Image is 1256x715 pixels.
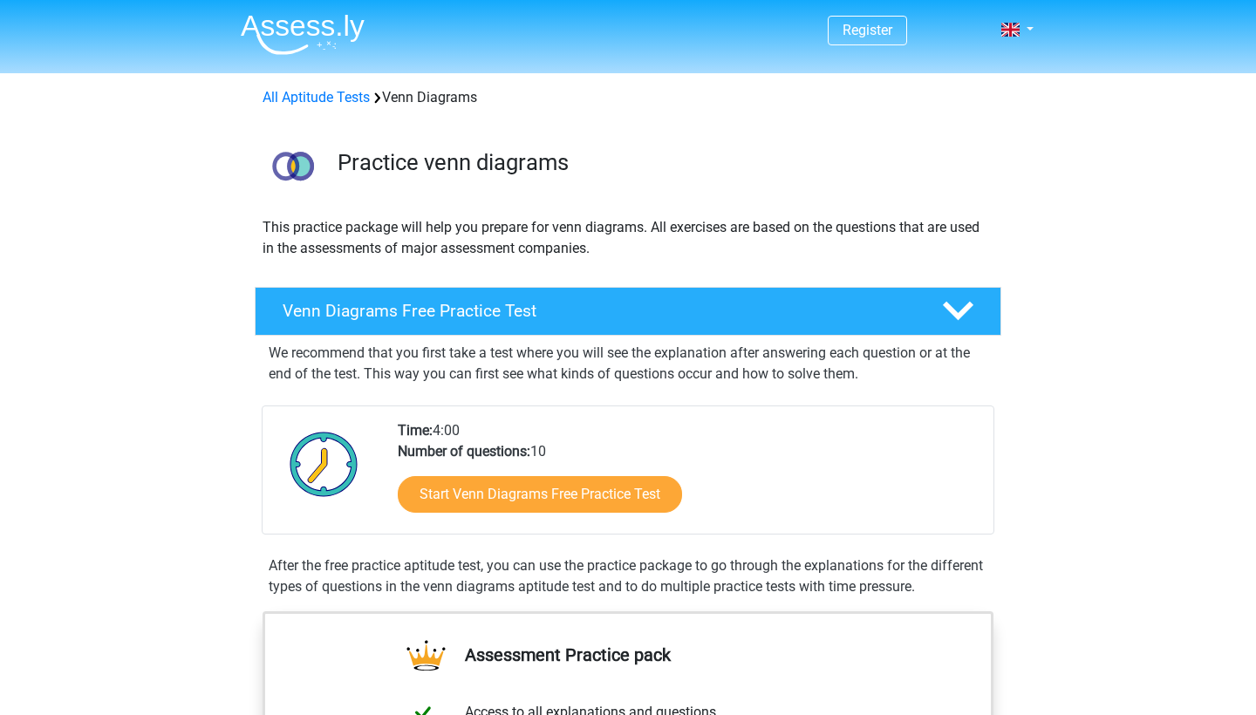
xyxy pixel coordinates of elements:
[262,555,994,597] div: After the free practice aptitude test, you can use the practice package to go through the explana...
[398,422,433,439] b: Time:
[263,89,370,106] a: All Aptitude Tests
[248,287,1008,336] a: Venn Diagrams Free Practice Test
[280,420,368,507] img: Clock
[256,129,330,203] img: venn diagrams
[385,420,993,534] div: 4:00 10
[398,476,682,513] a: Start Venn Diagrams Free Practice Test
[283,301,914,321] h4: Venn Diagrams Free Practice Test
[398,443,530,460] b: Number of questions:
[256,87,1000,108] div: Venn Diagrams
[269,343,987,385] p: We recommend that you first take a test where you will see the explanation after answering each q...
[241,14,365,55] img: Assessly
[843,22,892,38] a: Register
[263,217,993,259] p: This practice package will help you prepare for venn diagrams. All exercises are based on the que...
[338,149,987,176] h3: Practice venn diagrams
